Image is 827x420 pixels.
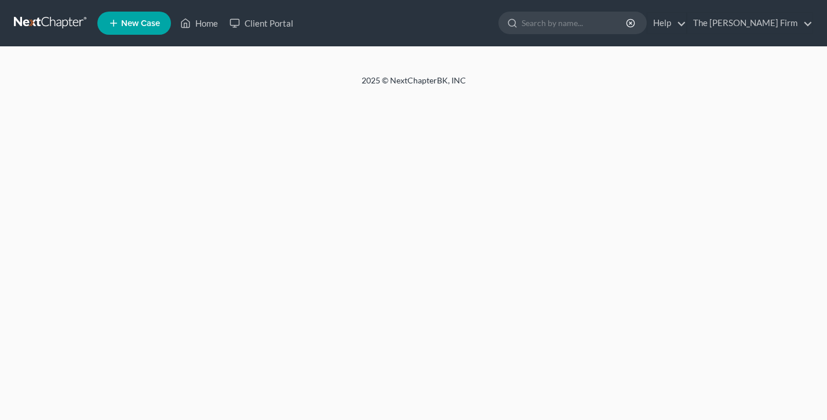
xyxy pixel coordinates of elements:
[174,13,224,34] a: Home
[121,19,160,28] span: New Case
[687,13,813,34] a: The [PERSON_NAME] Firm
[647,13,686,34] a: Help
[224,13,299,34] a: Client Portal
[522,12,628,34] input: Search by name...
[83,75,744,96] div: 2025 © NextChapterBK, INC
